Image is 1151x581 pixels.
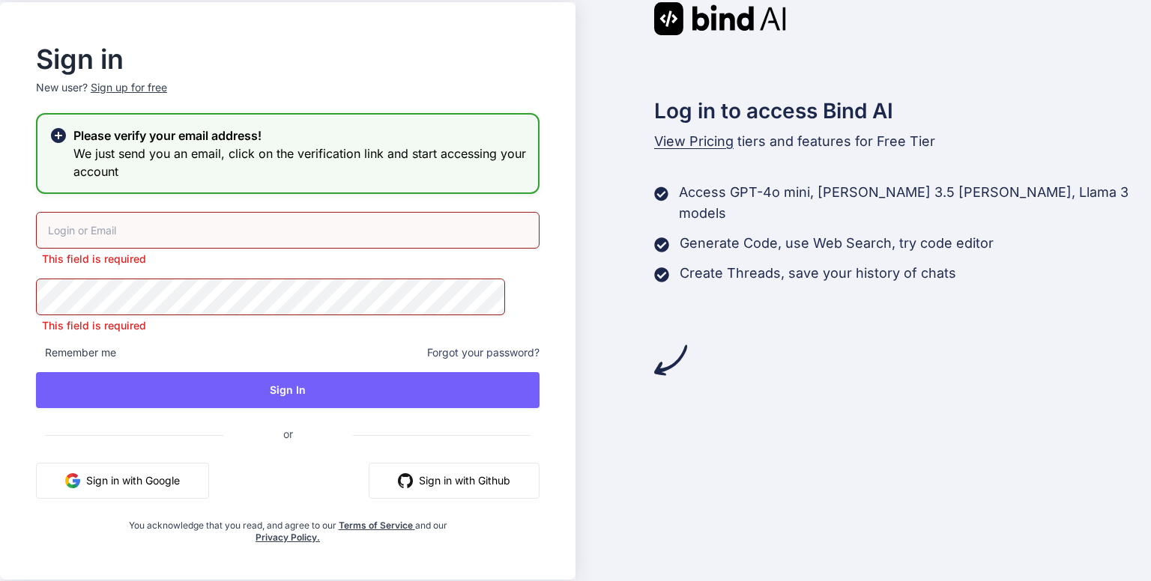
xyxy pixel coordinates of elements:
[680,233,994,254] p: Generate Code, use Web Search, try code editor
[256,532,320,543] a: Privacy Policy.
[427,345,540,360] span: Forgot your password?
[654,344,687,377] img: arrow
[339,520,415,531] a: Terms of Service
[654,95,1151,127] h2: Log in to access Bind AI
[91,80,167,95] div: Sign up for free
[680,263,956,284] p: Create Threads, save your history of chats
[223,416,353,452] span: or
[654,133,734,149] span: View Pricing
[36,212,540,249] input: Login or Email
[36,252,540,267] p: This field is required
[36,318,540,333] p: This field is required
[398,473,413,488] img: github
[679,182,1151,224] p: Access GPT-4o mini, [PERSON_NAME] 3.5 [PERSON_NAME], Llama 3 models
[36,47,540,71] h2: Sign in
[369,463,540,499] button: Sign in with Github
[73,145,526,180] h3: We just send you an email, click on the verification link and start accessing your account
[73,127,526,145] h2: Please verify your email address!
[654,2,786,35] img: Bind AI logo
[120,511,456,544] div: You acknowledge that you read, and agree to our and our
[36,372,540,408] button: Sign In
[654,131,1151,152] p: tiers and features for Free Tier
[36,80,540,113] p: New user?
[36,463,209,499] button: Sign in with Google
[65,473,80,488] img: google
[36,345,116,360] span: Remember me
